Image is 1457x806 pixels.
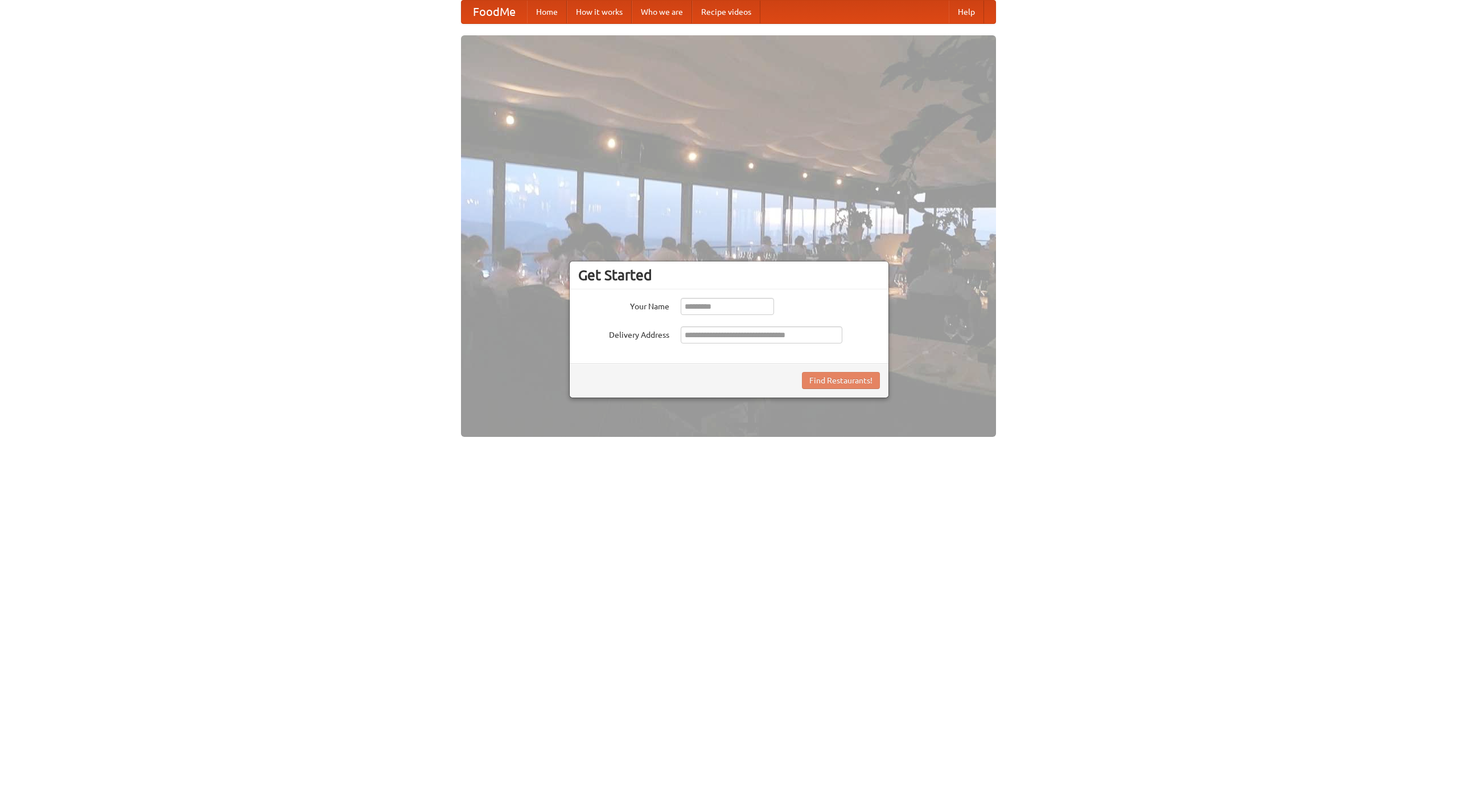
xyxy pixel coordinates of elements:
a: Home [527,1,567,23]
a: Who we are [632,1,692,23]
label: Delivery Address [578,326,669,341]
a: FoodMe [462,1,527,23]
button: Find Restaurants! [802,372,880,389]
a: Help [949,1,984,23]
a: Recipe videos [692,1,760,23]
h3: Get Started [578,267,880,284]
label: Your Name [578,298,669,312]
a: How it works [567,1,632,23]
